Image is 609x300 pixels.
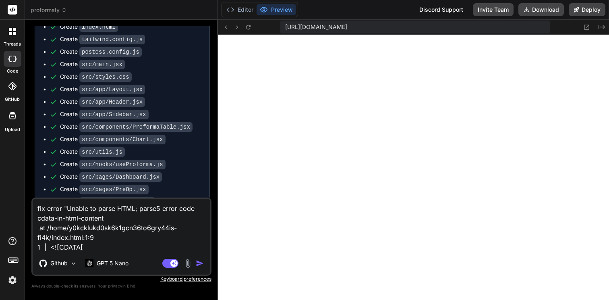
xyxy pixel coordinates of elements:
[569,3,605,16] button: Deploy
[79,197,155,207] code: src/pages/Revenue.jsx
[60,48,142,56] div: Create
[60,85,145,94] div: Create
[33,199,210,252] textarea: fix error "Unable to parse HTML; parse5 error code cdata-in-html-content at /home/y0kcklukd0sk6k1...
[60,73,132,81] div: Create
[79,72,132,82] code: src/styles.css
[60,148,125,156] div: Create
[60,173,162,181] div: Create
[183,259,193,268] img: attachment
[473,3,514,16] button: Invite Team
[60,135,166,144] div: Create
[31,276,211,282] p: Keyboard preferences
[60,110,149,119] div: Create
[60,160,166,169] div: Create
[6,273,19,287] img: settings
[79,160,166,169] code: src/hooks/useProforma.js
[60,98,145,106] div: Create
[79,47,142,57] code: postcss.config.js
[79,35,145,44] code: tailwind.config.js
[79,110,149,119] code: src/app/Sidebar.jsx
[79,85,145,94] code: src/app/Layout.jsx
[285,23,347,31] span: [URL][DOMAIN_NAME]
[79,172,162,182] code: src/pages/Dashboard.jsx
[196,259,204,267] img: icon
[31,282,211,290] p: Always double-check its answers. Your in Bind
[60,35,145,44] div: Create
[97,259,128,267] p: GPT 5 Nano
[70,260,77,267] img: Pick Models
[79,135,166,144] code: src/components/Chart.jsx
[4,41,21,48] label: threads
[79,147,125,157] code: src/utils.js
[257,4,296,15] button: Preview
[5,96,20,103] label: GitHub
[79,122,193,132] code: src/components/ProformaTable.jsx
[60,123,193,131] div: Create
[31,6,67,14] span: proformaly
[79,185,149,194] code: src/pages/PreOp.jsx
[60,185,149,194] div: Create
[108,283,122,288] span: privacy
[60,60,125,69] div: Create
[7,68,18,75] label: code
[79,22,118,32] code: index.html
[223,4,257,15] button: Editor
[85,259,93,267] img: GPT 5 Nano
[414,3,468,16] div: Discord Support
[79,60,125,69] code: src/main.jsx
[79,97,145,107] code: src/app/Header.jsx
[518,3,564,16] button: Download
[60,23,118,31] div: Create
[50,259,68,267] p: Github
[5,126,20,133] label: Upload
